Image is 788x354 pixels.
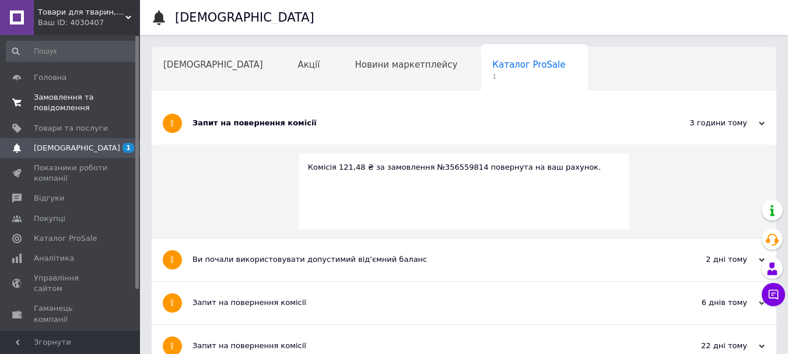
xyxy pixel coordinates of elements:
span: Каталог ProSale [34,233,97,244]
span: Показники роботи компанії [34,163,108,184]
div: Комісія 121,48 ₴ за замовлення №356559814 повернута на ваш рахунок. [308,162,621,173]
span: Товари для тварин, Товари для дому [38,7,125,17]
div: 6 днів тому [648,297,765,308]
div: Ваш ID: 4030407 [38,17,140,28]
span: Каталог ProSale [492,59,565,70]
span: Головна [34,72,66,83]
button: Чат з покупцем [762,283,785,306]
div: Ви почали використовувати допустимий від'ємний баланс [192,254,648,265]
span: [DEMOGRAPHIC_DATA] [163,59,263,70]
div: 22 дні тому [648,341,765,351]
span: 1 [492,72,565,81]
h1: [DEMOGRAPHIC_DATA] [175,10,314,24]
div: Запит на повернення комісії [192,118,648,128]
div: Запит на повернення комісії [192,341,648,351]
span: Управління сайтом [34,273,108,294]
span: Гаманець компанії [34,303,108,324]
span: Відгуки [34,193,64,204]
span: [DEMOGRAPHIC_DATA] [34,143,120,153]
span: Акції [298,59,320,70]
span: Замовлення та повідомлення [34,92,108,113]
div: 2 дні тому [648,254,765,265]
div: 3 години тому [648,118,765,128]
span: Аналітика [34,253,74,264]
input: Пошук [6,41,138,62]
span: 1 [122,143,134,153]
div: Запит на повернення комісії [192,297,648,308]
span: Новини маркетплейсу [355,59,457,70]
span: Товари та послуги [34,123,108,134]
span: Покупці [34,213,65,224]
